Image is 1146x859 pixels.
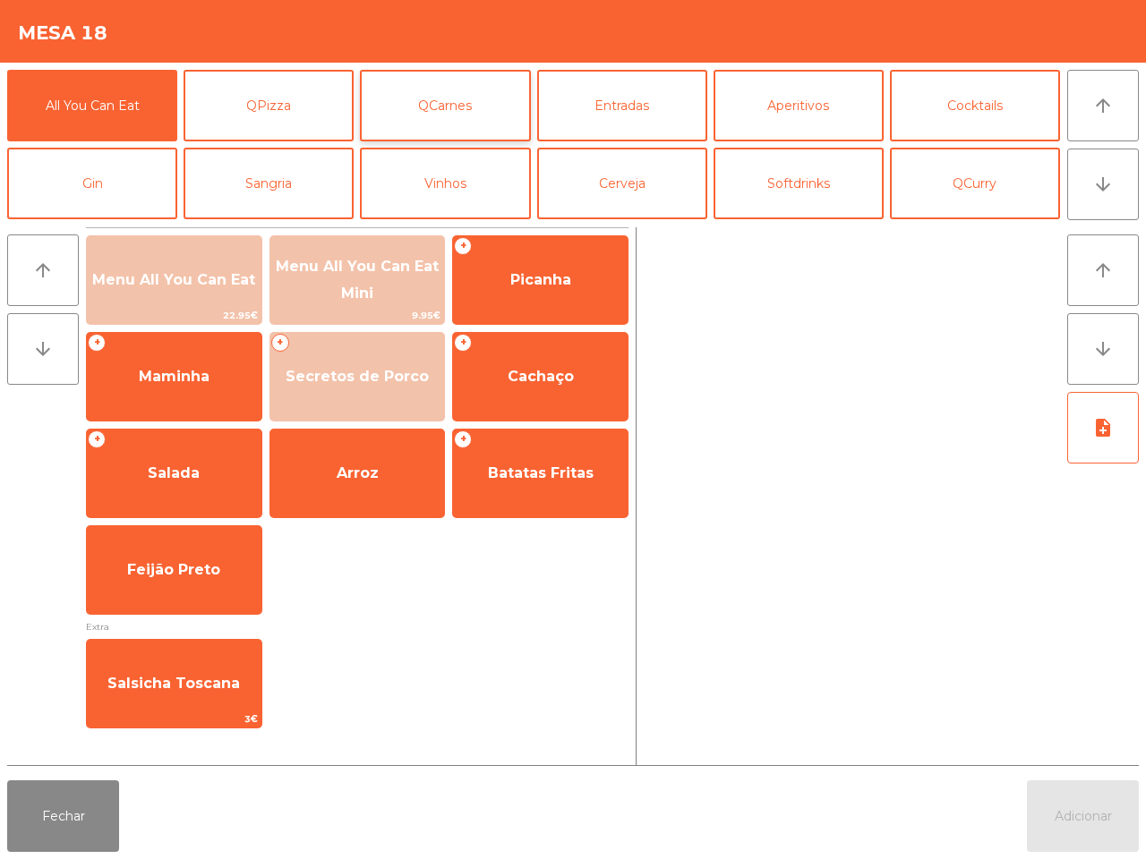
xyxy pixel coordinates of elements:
button: QCarnes [360,70,530,141]
h4: Mesa 18 [18,20,107,47]
span: Feijão Preto [127,561,220,578]
i: arrow_downward [1092,338,1114,360]
i: note_add [1092,417,1114,438]
span: Arroz [337,464,379,481]
button: arrow_downward [7,313,79,385]
button: QPizza [184,70,354,141]
span: Extra [86,618,629,635]
button: note_add [1067,392,1139,464]
button: arrow_downward [1067,149,1139,220]
button: arrow_upward [1067,234,1139,306]
i: arrow_upward [1092,95,1114,116]
button: Cocktails [890,70,1060,141]
span: + [271,334,289,352]
button: Entradas [537,70,707,141]
button: Vinhos [360,148,530,219]
button: QCurry [890,148,1060,219]
span: Maminha [139,368,210,385]
button: arrow_upward [7,234,79,306]
span: 22.95€ [87,307,261,324]
button: arrow_upward [1067,70,1139,141]
button: Cerveja [537,148,707,219]
button: arrow_downward [1067,313,1139,385]
button: Sangria [184,148,354,219]
button: All You Can Eat [7,70,177,141]
span: + [88,334,106,352]
span: Secretos de Porco [286,368,429,385]
i: arrow_upward [1092,259,1114,281]
i: arrow_downward [32,338,54,360]
button: Fechar [7,780,119,852]
span: Menu All You Can Eat [92,271,255,288]
span: Picanha [510,271,571,288]
span: + [88,430,106,448]
span: 3€ [87,710,261,727]
span: + [454,430,472,448]
span: Menu All You Can Eat Mini [276,258,439,302]
span: Batatas Fritas [488,464,594,481]
span: Salada [148,464,200,481]
button: Aperitivos [714,70,884,141]
span: Cachaço [508,368,574,385]
span: 9.95€ [270,307,445,324]
button: Softdrinks [714,148,884,219]
span: + [454,334,472,352]
i: arrow_upward [32,259,54,281]
i: arrow_downward [1092,174,1114,195]
span: Salsicha Toscana [107,675,240,692]
button: Gin [7,148,177,219]
span: + [454,237,472,255]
